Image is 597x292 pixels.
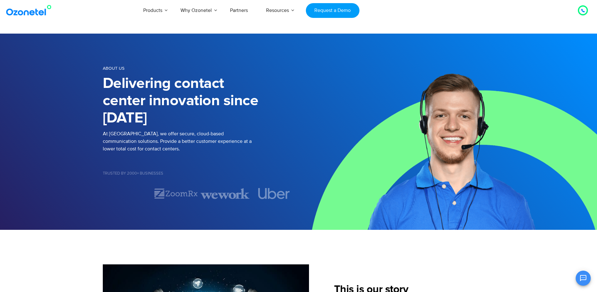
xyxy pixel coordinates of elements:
div: 4 of 7 [249,188,298,199]
img: wework [201,188,249,199]
img: uber [258,188,290,199]
div: Image Carousel [103,188,299,199]
div: 3 of 7 [201,188,249,199]
h5: Trusted by 2000+ Businesses [103,171,299,176]
a: Request a Demo [306,3,359,18]
p: At [GEOGRAPHIC_DATA], we offer secure, cloud-based communication solutions. Provide a better cust... [103,130,299,153]
div: 2 of 7 [152,188,201,199]
button: Open chat [576,271,591,286]
span: About us [103,66,124,71]
img: zoomrx [154,188,198,199]
h1: Delivering contact center innovation since [DATE] [103,75,299,127]
div: 1 of 7 [103,190,152,197]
